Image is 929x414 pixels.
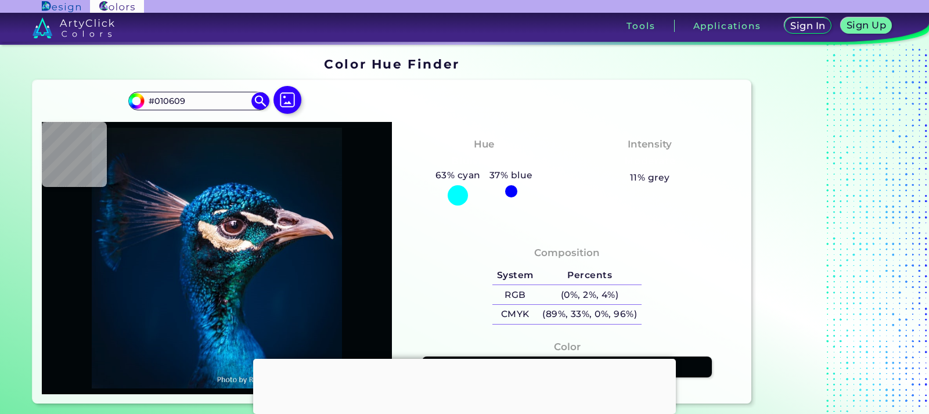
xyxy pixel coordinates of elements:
[538,285,641,304] h5: (0%, 2%, 4%)
[253,359,676,411] iframe: Advertisement
[792,21,824,30] h5: Sign In
[485,168,537,183] h5: 37% blue
[447,154,522,168] h3: Bluish Cyan
[693,21,761,30] h3: Applications
[787,19,830,33] a: Sign In
[48,128,386,388] img: img_pavlin.jpg
[251,92,269,110] img: icon search
[33,17,114,38] img: logo_artyclick_colors_white.svg
[431,168,485,183] h5: 63% cyan
[492,266,538,285] h5: System
[538,305,641,324] h5: (89%, 33%, 0%, 96%)
[554,339,581,355] h4: Color
[756,53,901,408] iframe: Advertisement
[628,136,672,153] h4: Intensity
[474,136,494,153] h4: Hue
[324,55,459,73] h1: Color Hue Finder
[145,93,253,109] input: type color..
[630,170,670,185] h5: 11% grey
[42,1,81,12] img: ArtyClick Design logo
[273,86,301,114] img: icon picture
[492,285,538,304] h5: RGB
[619,154,680,168] h3: Moderate
[848,21,884,30] h5: Sign Up
[626,21,655,30] h3: Tools
[534,244,600,261] h4: Composition
[538,266,641,285] h5: Percents
[492,305,538,324] h5: CMYK
[844,19,890,33] a: Sign Up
